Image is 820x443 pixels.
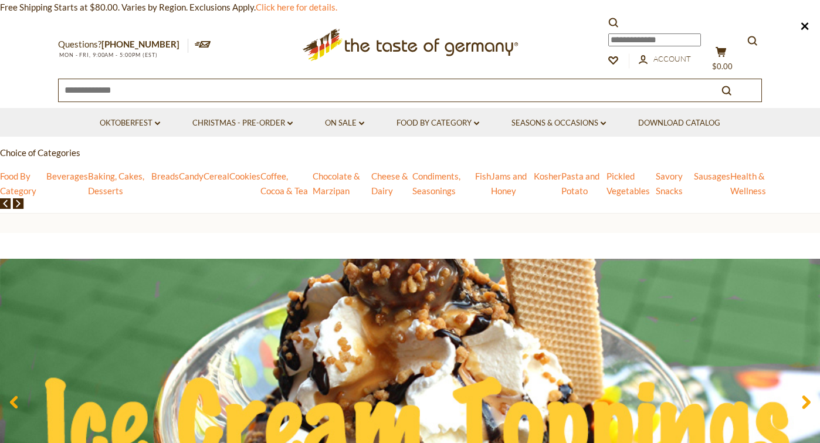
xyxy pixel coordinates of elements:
a: [PHONE_NUMBER] [101,39,179,49]
a: Cookies [229,171,260,181]
a: Condiments, Seasonings [412,171,460,196]
a: Pasta and Potato [561,171,599,196]
span: × [800,15,809,35]
a: Cereal [204,171,229,181]
span: MON - FRI, 9:00AM - 5:00PM (EST) [58,52,158,58]
a: Candy [179,171,204,181]
button: $0.00 [703,46,738,76]
a: Coffee, Cocoa & Tea [260,171,308,196]
a: Download Catalog [638,117,720,130]
a: Jams and Honey [491,171,527,196]
a: Chocolate & Marzipan [313,171,360,196]
a: Kosher [534,171,561,181]
a: Sausages [694,171,730,181]
a: Fish [475,171,491,181]
a: Christmas - PRE-ORDER [192,117,293,130]
a: Food By Category [397,117,479,130]
a: Seasons & Occasions [511,117,606,130]
a: Oktoberfest [100,117,160,130]
a: Pickled Vegetables [606,171,650,196]
p: Questions? [58,37,188,52]
a: Cheese & Dairy [371,171,408,196]
a: Account [639,53,691,66]
span: Account [653,54,691,63]
a: Savory Snacks [656,171,683,196]
a: Click here for details. [256,2,337,12]
span: $0.00 [712,62,733,71]
a: Beverages [46,171,88,181]
a: Breads [151,171,179,181]
a: Health & Wellness [730,171,766,196]
a: Baking, Cakes, Desserts [88,171,144,196]
a: On Sale [325,117,364,130]
img: next arrow [13,198,24,209]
